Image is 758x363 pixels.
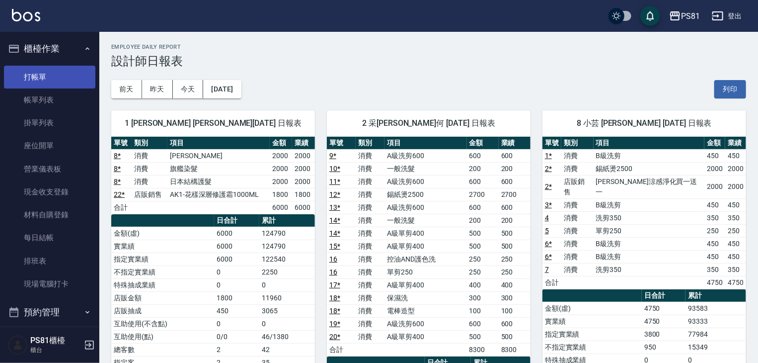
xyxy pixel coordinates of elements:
[561,237,594,250] td: 消費
[4,36,95,62] button: 櫃檯作業
[467,227,499,240] td: 500
[467,317,499,330] td: 600
[384,162,466,175] td: 一般洗髮
[499,201,531,214] td: 600
[704,175,725,198] td: 2000
[270,201,293,214] td: 6000
[499,240,531,253] td: 500
[384,137,466,150] th: 項目
[167,188,270,201] td: AK1-花樣深層修護霜1000ML
[356,214,384,227] td: 消費
[704,263,725,276] td: 350
[167,137,270,150] th: 項目
[594,211,705,224] td: 洗剪350
[499,343,531,356] td: 8300
[259,214,315,227] th: 累計
[356,162,384,175] td: 消費
[214,291,259,304] td: 1800
[292,162,315,175] td: 2000
[665,6,704,26] button: PS81
[384,149,466,162] td: A級洗剪600
[725,149,746,162] td: 450
[259,317,315,330] td: 0
[356,317,384,330] td: 消費
[542,328,642,341] td: 指定實業績
[292,149,315,162] td: 2000
[467,240,499,253] td: 500
[499,188,531,201] td: 2700
[356,253,384,266] td: 消費
[384,240,466,253] td: A級單剪400
[594,237,705,250] td: B級洗剪
[594,162,705,175] td: 錫紙燙2500
[499,291,531,304] td: 300
[542,137,746,289] table: a dense table
[561,149,594,162] td: 消費
[167,175,270,188] td: 日本結構護髮
[642,315,685,328] td: 4750
[594,224,705,237] td: 單剪250
[259,253,315,266] td: 122540
[725,137,746,150] th: 業績
[561,162,594,175] td: 消費
[467,304,499,317] td: 100
[4,203,95,226] a: 材料自購登錄
[467,291,499,304] td: 300
[704,250,725,263] td: 450
[561,263,594,276] td: 消費
[681,10,700,22] div: PS81
[356,149,384,162] td: 消費
[704,162,725,175] td: 2000
[203,80,241,98] button: [DATE]
[467,201,499,214] td: 600
[327,137,356,150] th: 單號
[499,304,531,317] td: 100
[467,214,499,227] td: 200
[329,255,337,263] a: 16
[4,226,95,249] a: 每日結帳
[704,149,725,162] td: 450
[214,343,259,356] td: 2
[642,341,685,354] td: 950
[545,266,549,273] a: 7
[214,317,259,330] td: 0
[132,175,167,188] td: 消費
[259,291,315,304] td: 11960
[542,276,561,289] td: 合計
[327,137,531,357] table: a dense table
[111,317,214,330] td: 互助使用(不含點)
[270,188,293,201] td: 1800
[725,224,746,237] td: 250
[640,6,660,26] button: save
[561,211,594,224] td: 消費
[542,302,642,315] td: 金額(虛)
[259,266,315,278] td: 2250
[704,276,725,289] td: 4750
[467,330,499,343] td: 500
[111,343,214,356] td: 總客數
[594,198,705,211] td: B級洗剪
[384,175,466,188] td: A級洗剪600
[545,214,549,222] a: 4
[561,250,594,263] td: 消費
[4,272,95,295] a: 現場電腦打卡
[214,330,259,343] td: 0/0
[594,149,705,162] td: B級洗剪
[685,341,746,354] td: 15349
[467,266,499,278] td: 250
[111,278,214,291] td: 特殊抽成業績
[384,291,466,304] td: 保濕洗
[499,317,531,330] td: 600
[499,266,531,278] td: 250
[467,162,499,175] td: 200
[214,214,259,227] th: 日合計
[467,175,499,188] td: 600
[111,54,746,68] h3: 設計師日報表
[30,346,81,355] p: 櫃台
[4,299,95,325] button: 預約管理
[708,7,746,25] button: 登出
[725,263,746,276] td: 350
[356,266,384,278] td: 消費
[111,137,315,214] table: a dense table
[327,343,356,356] td: 合計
